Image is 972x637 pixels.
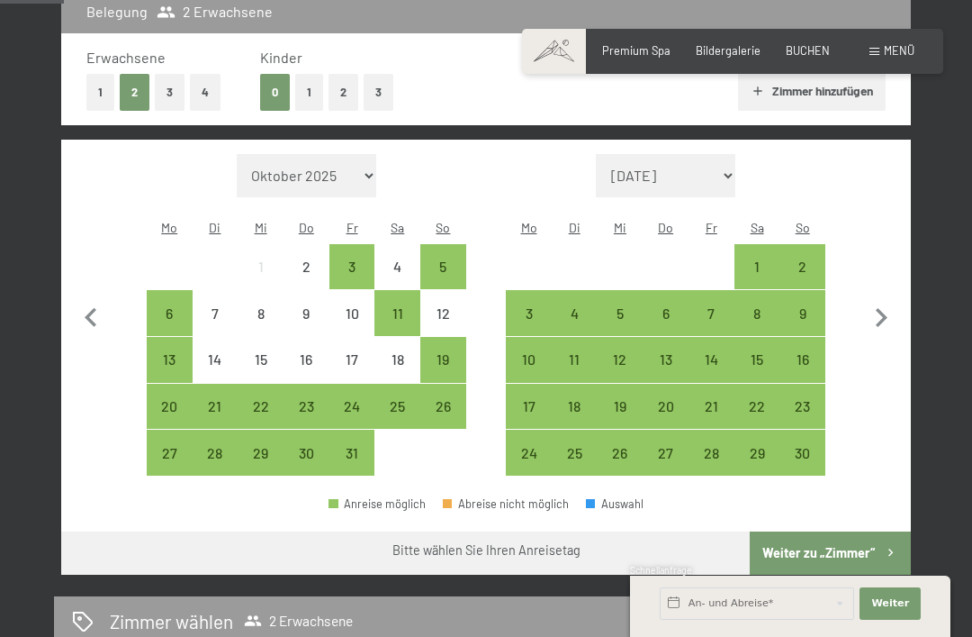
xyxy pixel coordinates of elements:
div: 8 [736,306,778,349]
h2: Zimmer wählen [110,608,233,634]
abbr: Sonntag [796,220,810,235]
div: Fri Nov 14 2025 [688,337,734,383]
span: Weiter [871,596,909,611]
div: Anreise möglich [283,384,329,430]
div: Anreise nicht möglich [329,337,375,383]
div: 16 [781,352,823,395]
button: 1 [86,74,114,111]
span: 2 Erwachsene [244,612,353,630]
div: Anreise möglich [643,430,688,476]
div: 8 [239,306,282,349]
div: Anreise nicht möglich [420,290,466,336]
div: 17 [331,352,373,395]
div: Mon Nov 17 2025 [506,384,552,430]
div: Anreise möglich [643,337,688,383]
div: Anreise möglich [688,430,734,476]
div: Tue Nov 11 2025 [552,337,598,383]
button: 0 [260,74,290,111]
div: Anreise möglich [506,384,552,430]
div: Anreise möglich [598,290,643,336]
div: Anreise möglich [552,384,598,430]
div: Anreise möglich [734,337,780,383]
div: Sat Oct 18 2025 [374,337,420,383]
div: Sun Oct 12 2025 [420,290,466,336]
div: Sat Nov 01 2025 [734,244,780,290]
div: 22 [736,399,778,441]
div: 17 [508,399,550,441]
abbr: Montag [521,220,537,235]
div: Anreise möglich [734,244,780,290]
div: Fri Nov 07 2025 [688,290,734,336]
div: Tue Oct 07 2025 [193,290,238,336]
div: Sun Oct 19 2025 [420,337,466,383]
div: Anreise nicht möglich [238,290,283,336]
div: Anreise nicht möglich [283,244,329,290]
div: Sat Oct 04 2025 [374,244,420,290]
div: 10 [331,306,373,349]
div: Sat Nov 15 2025 [734,337,780,383]
div: Fri Nov 28 2025 [688,430,734,476]
div: 25 [376,399,418,441]
div: 7 [690,306,733,349]
button: 3 [155,74,184,111]
div: Thu Nov 20 2025 [643,384,688,430]
abbr: Dienstag [569,220,580,235]
h3: Belegung [86,2,148,22]
div: Mon Oct 13 2025 [147,337,193,383]
div: 15 [239,352,282,395]
div: 19 [422,352,464,395]
span: Menü [884,43,914,58]
span: Schnellanfrage [630,565,692,576]
div: Fri Oct 17 2025 [329,337,375,383]
div: Anreise möglich [598,430,643,476]
button: 2 [328,74,358,111]
span: Erwachsene [86,49,166,66]
div: Anreise möglich [420,244,466,290]
div: Mon Oct 20 2025 [147,384,193,430]
div: 18 [376,352,418,395]
div: 12 [422,306,464,349]
div: Auswahl [586,498,643,510]
div: Mon Nov 03 2025 [506,290,552,336]
div: 30 [285,446,328,488]
div: Wed Nov 26 2025 [598,430,643,476]
div: Anreise möglich [688,290,734,336]
div: Thu Nov 13 2025 [643,337,688,383]
div: Anreise möglich [193,384,238,430]
div: Sun Nov 02 2025 [779,244,825,290]
div: Anreise möglich [643,384,688,430]
abbr: Samstag [751,220,764,235]
div: Tue Nov 04 2025 [552,290,598,336]
div: 3 [331,259,373,302]
div: Anreise möglich [552,430,598,476]
div: 5 [422,259,464,302]
div: Tue Oct 28 2025 [193,430,238,476]
div: 28 [690,446,733,488]
div: Anreise möglich [598,337,643,383]
div: 16 [285,352,328,395]
div: 18 [553,399,596,441]
div: 14 [194,352,237,395]
div: Anreise möglich [779,244,825,290]
div: Anreise möglich [779,337,825,383]
div: Sat Nov 22 2025 [734,384,780,430]
div: 27 [644,446,687,488]
div: Anreise nicht möglich [374,337,420,383]
abbr: Samstag [391,220,404,235]
abbr: Donnerstag [299,220,314,235]
div: Wed Oct 29 2025 [238,430,283,476]
div: Wed Oct 22 2025 [238,384,283,430]
span: Kinder [260,49,302,66]
button: Weiter zu „Zimmer“ [750,532,911,575]
div: 24 [331,399,373,441]
div: Anreise möglich [688,337,734,383]
div: 30 [781,446,823,488]
button: 1 [295,74,323,111]
div: Sat Oct 11 2025 [374,290,420,336]
abbr: Dienstag [209,220,220,235]
div: Anreise möglich [506,290,552,336]
div: Anreise möglich [643,290,688,336]
div: Anreise möglich [147,384,193,430]
a: Premium Spa [602,43,670,58]
div: 20 [644,399,687,441]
